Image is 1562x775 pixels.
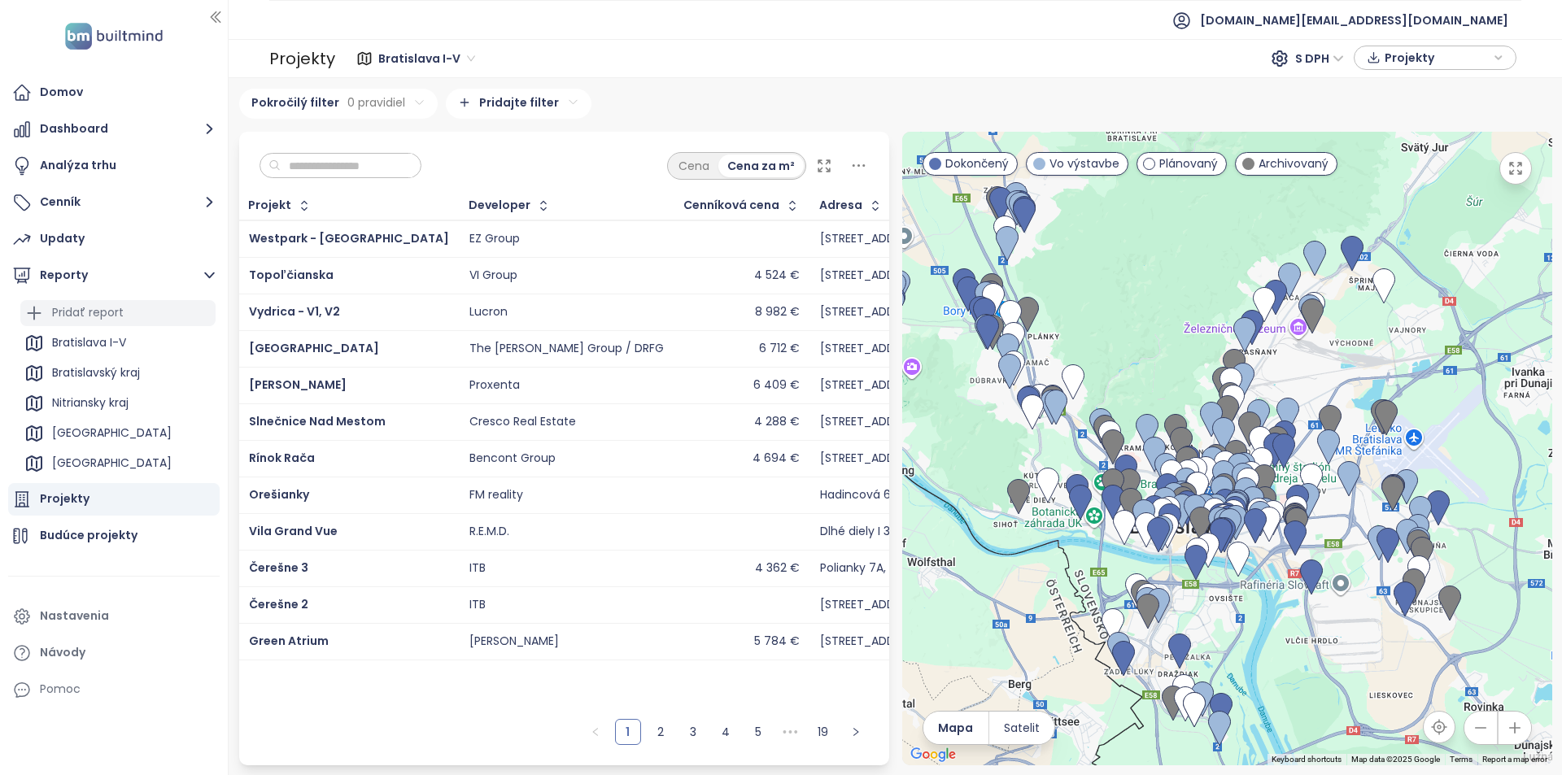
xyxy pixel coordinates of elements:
[746,720,770,744] a: 5
[249,450,315,466] span: Rínok Rača
[681,720,705,744] a: 3
[1200,1,1508,40] span: [DOMAIN_NAME][EMAIL_ADDRESS][DOMAIN_NAME]
[249,559,308,576] a: Čerešne 3
[20,420,216,446] div: [GEOGRAPHIC_DATA]
[713,720,738,744] a: 4
[249,413,386,429] a: Slnečnice Nad Mestom
[40,155,116,176] div: Analýza trhu
[582,719,609,745] li: Predchádzajúca strana
[906,744,960,765] img: Google
[248,200,291,211] div: Projekt
[938,719,973,737] span: Mapa
[20,330,216,356] div: Bratislava I-V
[469,305,508,320] div: Lucron
[843,719,869,745] li: Nasledujúca strana
[249,230,449,246] a: Westpark - [GEOGRAPHIC_DATA]
[52,393,129,413] div: Nitriansky kraj
[469,232,520,246] div: EZ Group
[820,232,973,246] div: [STREET_ADDRESS] Bystrica
[820,451,925,466] div: [STREET_ADDRESS]
[469,598,486,612] div: ITB
[249,340,379,356] a: [GEOGRAPHIC_DATA]
[469,488,523,503] div: FM reality
[20,300,216,326] div: Pridať report
[820,268,925,283] div: [STREET_ADDRESS]
[616,720,640,744] a: 1
[20,360,216,386] div: Bratislavský kraj
[1049,155,1119,172] span: Vo výstavbe
[269,42,335,75] div: Projekty
[8,150,220,182] a: Analýza trhu
[40,679,81,699] div: Pomoc
[1159,155,1218,172] span: Plánovaný
[8,76,220,109] a: Domov
[1004,719,1040,737] span: Satelit
[40,642,85,663] div: Návody
[1259,155,1329,172] span: Archivovaný
[582,719,609,745] button: left
[820,305,925,320] div: [STREET_ADDRESS]
[670,155,718,177] div: Cena
[40,82,83,102] div: Domov
[8,186,220,219] button: Cenník
[249,303,340,320] a: Vydrica - V1, V2
[60,20,168,53] img: logo
[40,525,137,546] div: Budúce projekty
[819,200,862,211] div: Adresa
[810,719,836,745] li: 19
[1482,755,1547,764] a: Report a map error
[20,390,216,416] div: Nitriansky kraj
[718,155,804,177] div: Cena za m²
[648,719,674,745] li: 2
[40,229,85,249] div: Updaty
[820,634,925,649] div: [STREET_ADDRESS]
[52,333,126,353] div: Bratislava I-V
[615,719,641,745] li: 1
[755,305,800,320] div: 8 982 €
[680,719,706,745] li: 3
[249,267,334,283] a: Topoľčianska
[820,342,925,356] div: [STREET_ADDRESS]
[8,259,220,292] button: Reporty
[591,727,600,737] span: left
[249,523,338,539] a: Vila Grand Vue
[851,727,861,737] span: right
[759,342,800,356] div: 6 712 €
[8,113,220,146] button: Dashboard
[906,744,960,765] a: Open this area in Google Maps (opens a new window)
[249,633,329,649] a: Green Atrium
[820,598,925,612] div: [STREET_ADDRESS]
[378,46,475,71] span: Bratislava I-V
[249,377,347,393] a: [PERSON_NAME]
[469,342,664,356] div: The [PERSON_NAME] Group / DRFG
[811,720,836,744] a: 19
[820,525,1225,539] div: Dlhé diely I 3244/74, 841 04 [GEOGRAPHIC_DATA], [GEOGRAPHIC_DATA]
[754,415,800,429] div: 4 288 €
[249,486,309,503] a: Orešianky
[446,89,591,119] div: Pridajte filter
[753,378,800,393] div: 6 409 €
[239,89,438,119] div: Pokročilý filter
[1295,46,1344,71] span: S DPH
[1351,755,1440,764] span: Map data ©2025 Google
[469,378,520,393] div: Proxenta
[754,634,800,649] div: 5 784 €
[683,200,779,211] div: Cenníková cena
[469,268,517,283] div: VI Group
[713,719,739,745] li: 4
[754,268,800,283] div: 4 524 €
[945,155,1009,172] span: Dokončený
[249,596,308,612] a: Čerešne 2
[52,453,172,473] div: [GEOGRAPHIC_DATA]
